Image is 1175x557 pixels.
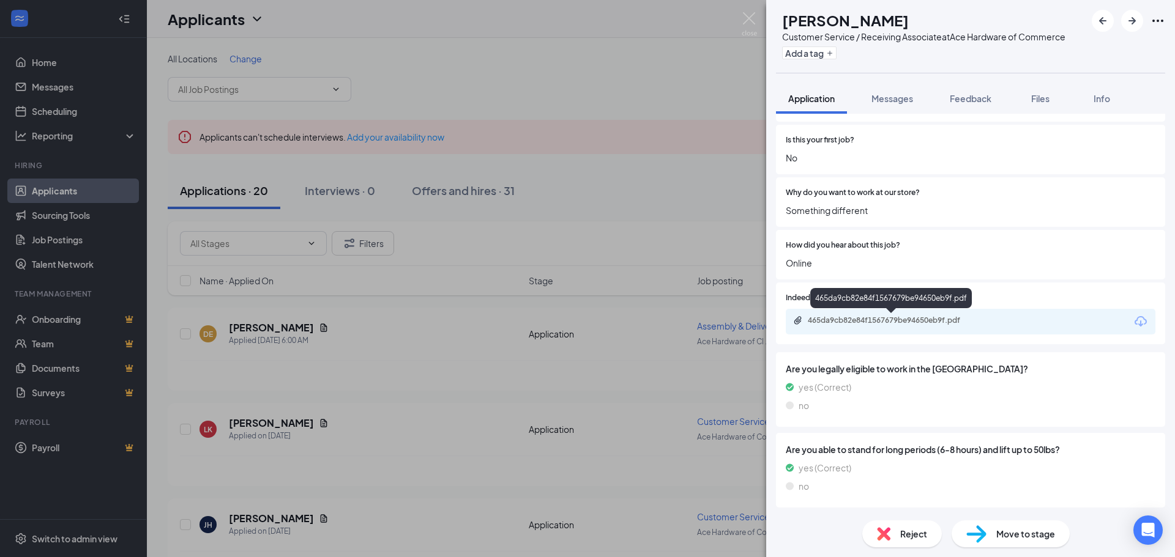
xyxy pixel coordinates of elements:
span: Feedback [950,93,991,104]
span: no [799,479,809,493]
span: Application [788,93,835,104]
span: Info [1094,93,1110,104]
svg: Plus [826,50,834,57]
button: ArrowLeftNew [1092,10,1114,32]
span: yes (Correct) [799,380,851,394]
svg: Paperclip [793,315,803,325]
div: Open Intercom Messenger [1133,515,1163,545]
span: Indeed Resume [786,292,840,304]
svg: Ellipses [1151,13,1165,28]
div: Customer Service / Receiving Associate at Ace Hardware of Commerce [782,31,1065,43]
span: How did you hear about this job? [786,240,900,251]
button: ArrowRight [1121,10,1143,32]
button: PlusAdd a tag [782,46,837,59]
span: Online [786,256,1155,270]
div: 465da9cb82e84f1567679be94650eb9f.pdf [810,288,972,308]
span: No [786,151,1155,164]
svg: ArrowLeftNew [1095,13,1110,28]
span: Messages [871,93,913,104]
h1: [PERSON_NAME] [782,10,909,31]
span: Are you able to stand for long periods (6-8 hours) and lift up to 50lbs? [786,443,1155,456]
svg: ArrowRight [1125,13,1140,28]
span: yes (Correct) [799,461,851,474]
span: Why do you want to work at our store? [786,187,920,199]
svg: Download [1133,314,1148,329]
span: Something different [786,204,1155,217]
span: Move to stage [996,527,1055,540]
span: Are you legally eligible to work in the [GEOGRAPHIC_DATA]? [786,362,1155,375]
div: 465da9cb82e84f1567679be94650eb9f.pdf [808,315,979,325]
span: Files [1031,93,1050,104]
span: Reject [900,527,927,540]
span: no [799,399,809,412]
span: Is this your first job? [786,135,854,146]
a: Paperclip465da9cb82e84f1567679be94650eb9f.pdf [793,315,991,327]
